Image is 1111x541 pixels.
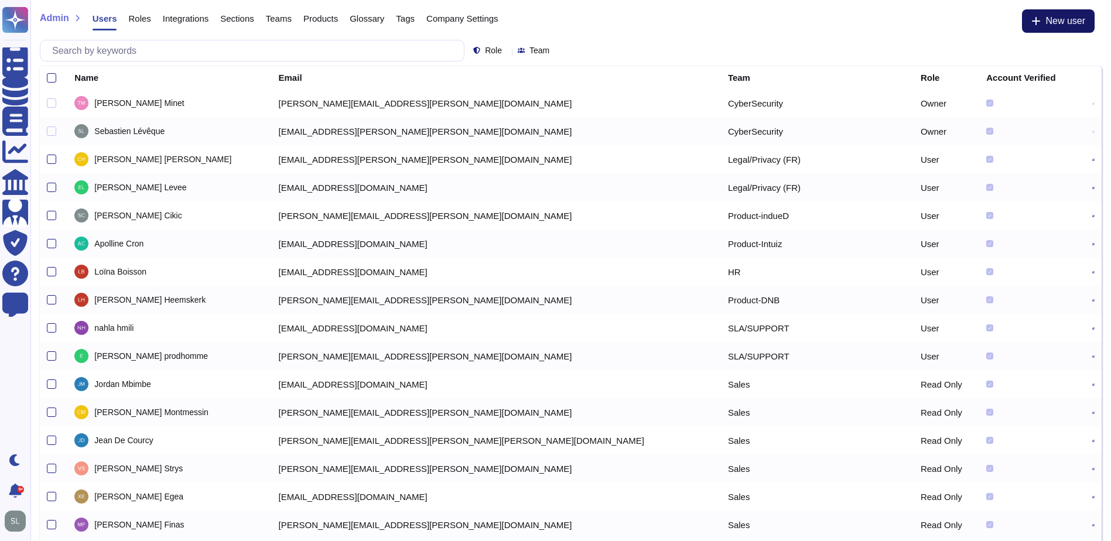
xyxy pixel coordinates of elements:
td: [EMAIL_ADDRESS][PERSON_NAME][PERSON_NAME][DOMAIN_NAME] [272,117,721,145]
td: [EMAIL_ADDRESS][DOMAIN_NAME] [272,230,721,258]
td: Product-Intuiz [721,230,914,258]
img: user [74,237,88,251]
span: [PERSON_NAME] Heemskerk [94,296,206,304]
td: [EMAIL_ADDRESS][DOMAIN_NAME] [272,482,721,511]
td: [PERSON_NAME][EMAIL_ADDRESS][PERSON_NAME][DOMAIN_NAME] [272,398,721,426]
span: [PERSON_NAME] Finas [94,521,184,529]
span: Sebastien Lévêque [94,127,165,135]
td: Read Only [914,482,979,511]
span: [PERSON_NAME] Levee [94,183,186,191]
span: nahla hmili [94,324,134,332]
img: user [74,180,88,194]
td: [EMAIL_ADDRESS][PERSON_NAME][PERSON_NAME][DOMAIN_NAME] [272,145,721,173]
td: Sales [721,370,914,398]
img: user [74,489,88,504]
span: [PERSON_NAME] Cikic [94,211,182,220]
td: [EMAIL_ADDRESS][DOMAIN_NAME] [272,314,721,342]
div: 9+ [17,486,24,493]
td: Read Only [914,370,979,398]
img: user [74,208,88,222]
span: Jean De Courcy [94,436,153,444]
img: user [74,518,88,532]
td: User [914,314,979,342]
span: [PERSON_NAME] [PERSON_NAME] [94,155,231,163]
td: Product-indueD [721,201,914,230]
td: HR [721,258,914,286]
img: user [5,511,26,532]
td: User [914,230,979,258]
img: user [74,152,88,166]
td: User [914,173,979,201]
span: [PERSON_NAME] Montmessin [94,408,208,416]
span: Role [485,46,502,54]
td: [EMAIL_ADDRESS][DOMAIN_NAME] [272,173,721,201]
td: Read Only [914,511,979,539]
td: Sales [721,398,914,426]
span: Jordan Mbimbe [94,380,151,388]
img: user [74,405,88,419]
span: Loïna Boisson [94,268,146,276]
td: Read Only [914,426,979,454]
td: Sales [721,511,914,539]
button: New user [1022,9,1095,33]
span: [PERSON_NAME] Minet [94,99,184,107]
td: Read Only [914,454,979,482]
td: Legal/Privacy (FR) [721,145,914,173]
td: CyberSecurity [721,117,914,145]
td: [PERSON_NAME][EMAIL_ADDRESS][PERSON_NAME][DOMAIN_NAME] [272,89,721,117]
td: Sales [721,426,914,454]
span: New user [1045,16,1085,26]
button: user [2,508,34,534]
span: Tags [396,14,415,23]
span: [PERSON_NAME] Strys [94,464,183,472]
td: [EMAIL_ADDRESS][DOMAIN_NAME] [272,258,721,286]
span: [PERSON_NAME] prodhomme [94,352,208,360]
span: Apolline Cron [94,239,143,248]
span: Integrations [163,14,208,23]
td: [PERSON_NAME][EMAIL_ADDRESS][PERSON_NAME][DOMAIN_NAME] [272,511,721,539]
img: user [74,461,88,475]
img: user [74,124,88,138]
input: Search by keywords [46,40,464,61]
span: Users [93,14,117,23]
td: User [914,201,979,230]
span: Glossary [350,14,384,23]
td: Product-DNB [721,286,914,314]
td: Sales [721,482,914,511]
td: Sales [721,454,914,482]
td: Owner [914,117,979,145]
span: Products [303,14,338,23]
img: user [74,96,88,110]
td: [EMAIL_ADDRESS][DOMAIN_NAME] [272,370,721,398]
td: [PERSON_NAME][EMAIL_ADDRESS][PERSON_NAME][DOMAIN_NAME] [272,454,721,482]
img: user [74,377,88,391]
span: Admin [40,13,69,23]
span: Teams [266,14,292,23]
img: user [74,349,88,363]
td: User [914,145,979,173]
td: Read Only [914,398,979,426]
td: [PERSON_NAME][EMAIL_ADDRESS][PERSON_NAME][DOMAIN_NAME] [272,201,721,230]
td: Legal/Privacy (FR) [721,173,914,201]
td: User [914,342,979,370]
td: User [914,258,979,286]
img: user [74,265,88,279]
td: User [914,286,979,314]
td: SLA/SUPPORT [721,342,914,370]
span: Roles [128,14,151,23]
td: [PERSON_NAME][EMAIL_ADDRESS][PERSON_NAME][PERSON_NAME][DOMAIN_NAME] [272,426,721,454]
span: Team [529,46,549,54]
span: Sections [220,14,254,23]
img: user [74,433,88,447]
td: [PERSON_NAME][EMAIL_ADDRESS][PERSON_NAME][DOMAIN_NAME] [272,286,721,314]
td: [PERSON_NAME][EMAIL_ADDRESS][PERSON_NAME][DOMAIN_NAME] [272,342,721,370]
img: user [74,293,88,307]
td: Owner [914,89,979,117]
td: CyberSecurity [721,89,914,117]
td: SLA/SUPPORT [721,314,914,342]
img: user [74,321,88,335]
span: [PERSON_NAME] Egea [94,492,183,501]
span: Company Settings [426,14,498,23]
